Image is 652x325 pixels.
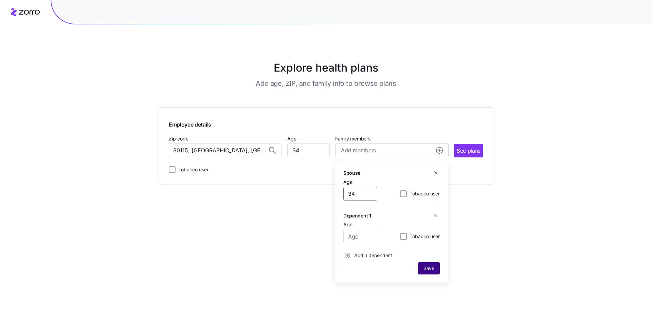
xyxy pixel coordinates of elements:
[423,265,434,272] span: Save
[343,178,352,186] label: Age
[436,147,443,154] svg: add icon
[341,146,376,155] span: Add members
[407,190,440,198] label: Tobacco user
[457,147,481,155] span: See plans
[343,169,360,176] h5: Spouse
[175,60,478,76] h1: Explore health plans
[169,118,211,129] span: Employee details
[343,221,352,228] label: Age
[354,252,392,259] span: Add a dependent
[169,144,282,157] input: Zip code
[407,232,440,241] label: Tobacco user
[287,144,330,157] input: Age
[335,135,448,142] span: Family members
[343,230,377,243] input: Age
[176,166,209,174] label: Tobacco user
[287,135,296,142] label: Age
[418,262,440,274] button: Save
[343,249,392,262] button: Add a dependent
[256,79,396,88] h3: Add age, ZIP, and family info to browse plans
[345,253,350,258] svg: add icon
[335,161,448,283] div: Add membersadd icon
[169,135,188,142] label: Zip code
[454,144,483,157] button: See plans
[335,144,448,157] button: Add membersadd icon
[343,187,377,200] input: Age
[343,212,371,219] h5: Dependent 1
